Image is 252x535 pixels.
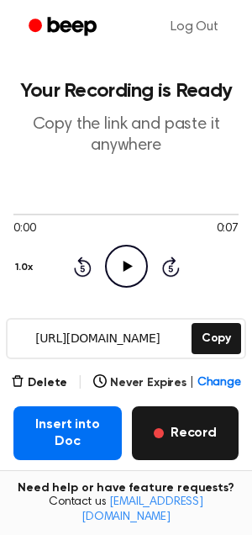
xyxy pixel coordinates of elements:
[190,374,194,392] span: |
[81,496,203,523] a: [EMAIL_ADDRESS][DOMAIN_NAME]
[93,374,241,392] button: Never Expires|Change
[13,253,39,282] button: 1.0x
[77,373,83,393] span: |
[197,374,241,392] span: Change
[13,81,239,101] h1: Your Recording is Ready
[13,114,239,156] p: Copy the link and paste it anywhere
[132,406,239,460] button: Record
[13,220,35,238] span: 0:00
[17,11,112,44] a: Beep
[10,495,242,525] span: Contact us
[192,323,241,354] button: Copy
[13,406,122,460] button: Insert into Doc
[11,374,67,392] button: Delete
[154,7,235,47] a: Log Out
[217,220,239,238] span: 0:07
